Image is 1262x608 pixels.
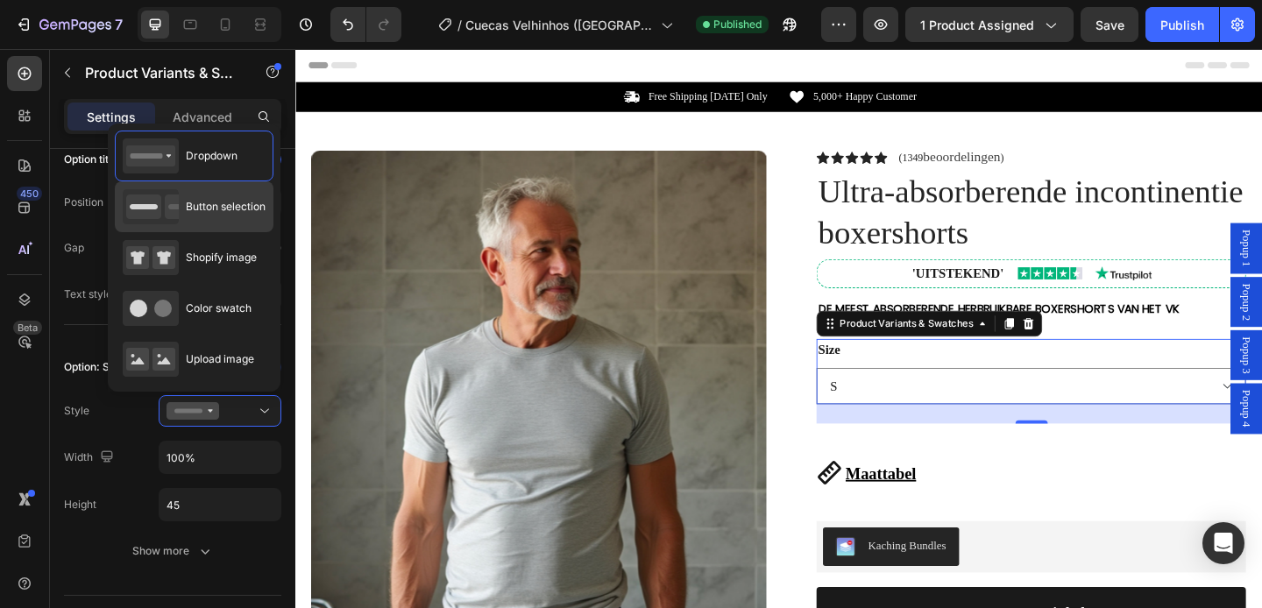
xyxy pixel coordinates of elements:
span: Upload image [186,351,254,367]
u: Maattabel [599,452,676,471]
input: Auto [160,489,280,520]
h1: Ultra-absorberende incontinentie boxershorts [567,131,1034,225]
p: Advanced [173,108,232,126]
a: Maattabel [567,428,697,492]
iframe: Design area [295,49,1262,608]
div: Open Intercom Messenger [1202,522,1244,564]
input: Auto [160,442,280,473]
button: 7 [7,7,131,42]
span: Color swatch [186,300,252,316]
span: 1 product assigned [920,16,1034,34]
span: Shopify image [186,250,257,265]
button: Kaching Bundles [574,520,722,562]
strong: DE MEEST ABSORBERENDE HERBRUIKBARE BOXERSHORTS VAN HET VK [569,273,961,291]
div: Gap [64,240,84,256]
div: 450 [17,187,42,201]
img: gempages_580367979112301077-cfeaac4c-5fd6-4418-844c-fc828da97700.webp [786,237,856,251]
p: 5,000+ Happy Customer [564,45,676,60]
p: 7 [115,14,123,35]
span: Button selection [186,199,266,215]
div: Undo/Redo [330,7,401,42]
div: Position [64,191,128,215]
button: Publish [1145,7,1219,42]
p: Settings [87,108,136,126]
span: Popup 4 [1025,371,1043,411]
img: KachingBundles.png [588,531,609,552]
legend: Size [567,315,595,340]
div: Kaching Bundles [623,531,708,549]
span: Popup 2 [1025,255,1043,295]
strong: 'UITSTEKEND' [671,237,771,251]
span: Save [1095,18,1124,32]
span: Popup 1 [1025,196,1043,237]
div: Option title [64,152,117,167]
div: Show more [132,542,214,560]
button: Save [1081,7,1138,42]
span: Cuecas Velhinhos ([GEOGRAPHIC_DATA]) - [DATE] 10:55:07 [465,16,654,34]
p: Free Shipping [DATE] Only [384,45,514,60]
button: 1 product assigned [905,7,1074,42]
div: Height [64,497,96,513]
span: ) [767,111,770,124]
div: Width [64,446,117,470]
span: Popup 3 [1025,313,1043,353]
div: Beta [13,321,42,335]
span: / [457,16,462,34]
span: (1349 [656,111,683,124]
div: Publish [1160,16,1204,34]
p: Product Variants & Swatches [85,62,234,83]
div: Style [64,403,89,419]
button: Show more [64,535,281,567]
span: Published [713,17,762,32]
span: beoordelingen [683,109,767,125]
div: Option: Size [64,359,124,375]
img: gempages_580367979112301077-a35bad69-ac8c-4a0c-882d-6adf04e659f3.webp [870,237,932,251]
div: Product Variants & Swatches [589,291,741,307]
span: Dropdown [186,148,238,164]
div: Text style [64,286,112,302]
